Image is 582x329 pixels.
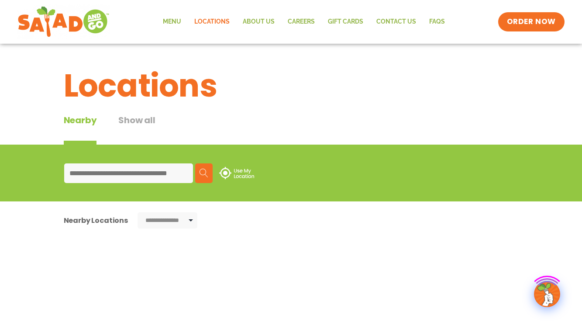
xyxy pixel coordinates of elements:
[219,167,254,179] img: use-location.svg
[507,17,556,27] span: ORDER NOW
[188,12,236,32] a: Locations
[200,169,208,177] img: search.svg
[281,12,321,32] a: Careers
[321,12,370,32] a: GIFT CARDS
[236,12,281,32] a: About Us
[17,4,110,39] img: new-SAG-logo-768×292
[156,12,451,32] nav: Menu
[64,62,519,109] h1: Locations
[64,114,177,145] div: Tabbed content
[64,114,97,145] div: Nearby
[498,12,565,31] a: ORDER NOW
[118,114,155,145] button: Show all
[156,12,188,32] a: Menu
[370,12,423,32] a: Contact Us
[64,215,128,226] div: Nearby Locations
[423,12,451,32] a: FAQs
